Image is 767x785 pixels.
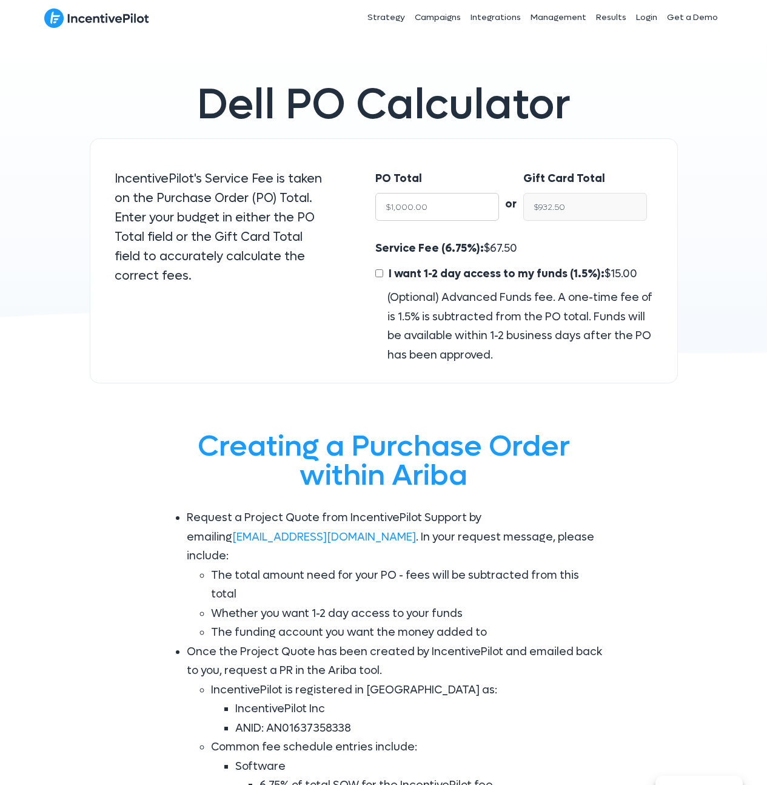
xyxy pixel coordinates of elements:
[375,288,652,365] div: (Optional) Advanced Funds fee. A one-time fee of is 1.5% is subtracted from the PO total. Funds w...
[662,2,723,33] a: Get a Demo
[466,2,526,33] a: Integrations
[280,2,723,33] nav: Header Menu
[44,8,149,29] img: IncentivePilot
[211,681,605,738] li: IncentivePilot is registered in [GEOGRAPHIC_DATA] as:
[363,2,410,33] a: Strategy
[187,508,605,642] li: Request a Project Quote from IncentivePilot Support by emailing . In your request message, please...
[499,169,523,214] div: or
[198,427,570,494] span: Creating a Purchase Order within Ariba
[211,623,605,642] li: The funding account you want the money added to
[115,169,327,286] p: IncentivePilot's Service Fee is taken on the Purchase Order (PO) Total. Enter your budget in eith...
[375,241,484,255] span: Service Fee (6.75%):
[211,604,605,624] li: Whether you want 1-2 day access to your funds
[197,77,571,132] span: Dell PO Calculator
[591,2,631,33] a: Results
[375,269,383,277] input: I want 1-2 day access to my funds (1.5%):$15.00
[410,2,466,33] a: Campaigns
[375,169,422,189] label: PO Total
[523,169,605,189] label: Gift Card Total
[235,699,605,719] li: IncentivePilot Inc
[611,267,637,281] span: 15.00
[631,2,662,33] a: Login
[386,267,637,281] span: $
[490,241,517,255] span: 67.50
[389,267,605,281] span: I want 1-2 day access to my funds (1.5%):
[211,566,605,604] li: The total amount need for your PO - fees will be subtracted from this total
[232,530,416,544] a: [EMAIL_ADDRESS][DOMAIN_NAME]
[526,2,591,33] a: Management
[235,719,605,738] li: ANID: AN01637358338
[375,239,652,365] div: $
